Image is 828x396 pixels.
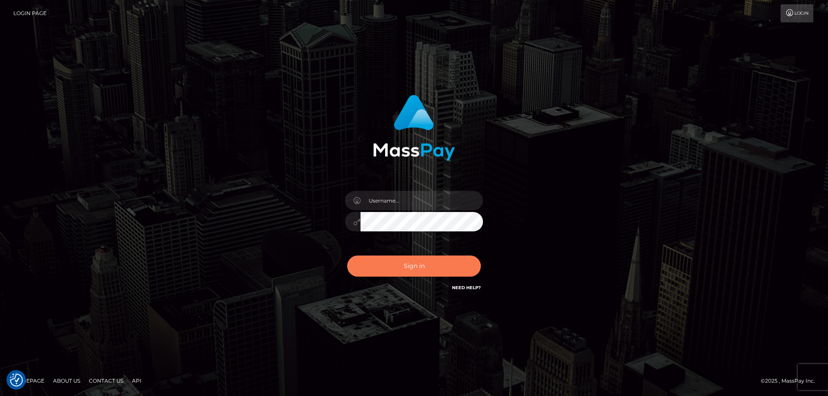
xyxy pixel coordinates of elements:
a: Login Page [13,4,47,22]
a: Login [781,4,813,22]
a: Homepage [9,374,48,387]
a: About Us [50,374,84,387]
a: API [129,374,145,387]
a: Need Help? [452,285,481,290]
button: Consent Preferences [10,374,23,387]
img: Revisit consent button [10,374,23,387]
div: © 2025 , MassPay Inc. [761,376,822,386]
button: Sign in [347,256,481,277]
a: Contact Us [85,374,127,387]
input: Username... [361,191,483,210]
img: MassPay Login [373,95,455,161]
